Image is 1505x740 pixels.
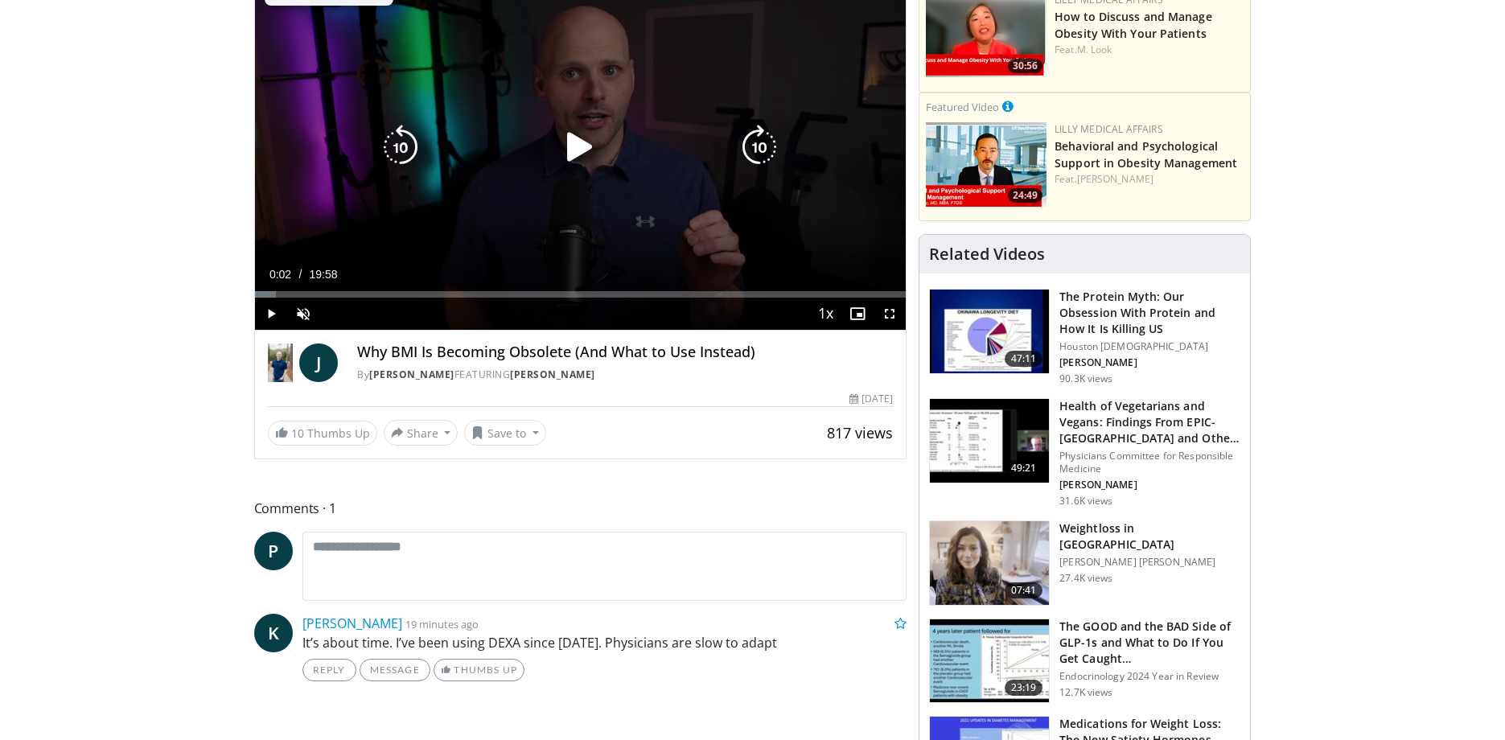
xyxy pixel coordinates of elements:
[930,399,1049,483] img: 606f2b51-b844-428b-aa21-8c0c72d5a896.150x105_q85_crop-smart_upscale.jpg
[357,343,893,361] h4: Why BMI Is Becoming Obsolete (And What to Use Instead)
[1059,556,1240,569] p: [PERSON_NAME] [PERSON_NAME]
[1055,43,1244,57] div: Feat.
[1059,619,1240,667] h3: The GOOD and the BAD Side of GLP-1s and What to Do If You Get Caught…
[1059,398,1240,446] h3: Health of Vegetarians and Vegans: Findings From EPIC-[GEOGRAPHIC_DATA] and Othe…
[930,619,1049,703] img: 756cb5e3-da60-49d4-af2c-51c334342588.150x105_q85_crop-smart_upscale.jpg
[1005,582,1043,598] span: 07:41
[268,421,377,446] a: 10 Thumbs Up
[809,298,841,330] button: Playback Rate
[1055,172,1244,187] div: Feat.
[926,122,1047,207] a: 24:49
[929,398,1240,508] a: 49:21 Health of Vegetarians and Vegans: Findings From EPIC-[GEOGRAPHIC_DATA] and Othe… Physicians...
[302,659,356,681] a: Reply
[1055,138,1237,171] a: Behavioral and Psychological Support in Obesity Management
[929,619,1240,704] a: 23:19 The GOOD and the BAD Side of GLP-1s and What to Do If You Get Caught… Endocrinology 2024 Ye...
[1005,460,1043,476] span: 49:21
[299,343,338,382] a: J
[1059,289,1240,337] h3: The Protein Myth: Our Obsession With Protein and How It Is Killing US
[926,122,1047,207] img: ba3304f6-7838-4e41-9c0f-2e31ebde6754.png.150x105_q85_crop-smart_upscale.png
[1059,479,1240,491] p: [PERSON_NAME]
[464,420,546,446] button: Save to
[1008,188,1042,203] span: 24:49
[841,298,874,330] button: Enable picture-in-picture mode
[310,268,338,281] span: 19:58
[930,521,1049,605] img: 9983fed1-7565-45be-8934-aef1103ce6e2.150x105_q85_crop-smart_upscale.jpg
[827,423,893,442] span: 817 views
[1008,59,1042,73] span: 30:56
[1005,680,1043,696] span: 23:19
[357,368,893,382] div: By FEATURING
[1059,520,1240,553] h3: Weightloss in [GEOGRAPHIC_DATA]
[926,100,999,114] small: Featured Video
[1059,572,1112,585] p: 27.4K views
[268,343,294,382] img: Dr. Jordan Rennicke
[1055,9,1212,41] a: How to Discuss and Manage Obesity With Your Patients
[255,298,287,330] button: Play
[1059,356,1240,369] p: [PERSON_NAME]
[360,659,430,681] a: Message
[269,268,291,281] span: 0:02
[929,520,1240,606] a: 07:41 Weightloss in [GEOGRAPHIC_DATA] [PERSON_NAME] [PERSON_NAME] 27.4K views
[510,368,595,381] a: [PERSON_NAME]
[1059,670,1240,683] p: Endocrinology 2024 Year in Review
[1005,351,1043,367] span: 47:11
[874,298,906,330] button: Fullscreen
[1077,43,1112,56] a: M. Look
[1059,450,1240,475] p: Physicians Committee for Responsible Medicine
[405,617,479,631] small: 19 minutes ago
[302,615,402,632] a: [PERSON_NAME]
[434,659,524,681] a: Thumbs Up
[930,290,1049,373] img: b7b8b05e-5021-418b-a89a-60a270e7cf82.150x105_q85_crop-smart_upscale.jpg
[849,392,893,406] div: [DATE]
[1059,372,1112,385] p: 90.3K views
[1059,686,1112,699] p: 12.7K views
[287,298,319,330] button: Unmute
[1059,340,1240,353] p: Houston [DEMOGRAPHIC_DATA]
[1055,122,1163,136] a: Lilly Medical Affairs
[299,268,302,281] span: /
[254,614,293,652] a: K
[369,368,454,381] a: [PERSON_NAME]
[254,532,293,570] a: P
[302,633,907,652] p: It’s about time. I’ve been using DEXA since [DATE]. Physicians are slow to adapt
[929,289,1240,385] a: 47:11 The Protein Myth: Our Obsession With Protein and How It Is Killing US Houston [DEMOGRAPHIC_...
[929,245,1045,264] h4: Related Videos
[255,291,907,298] div: Progress Bar
[1059,495,1112,508] p: 31.6K views
[254,498,907,519] span: Comments 1
[384,420,458,446] button: Share
[291,425,304,441] span: 10
[1077,172,1153,186] a: [PERSON_NAME]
